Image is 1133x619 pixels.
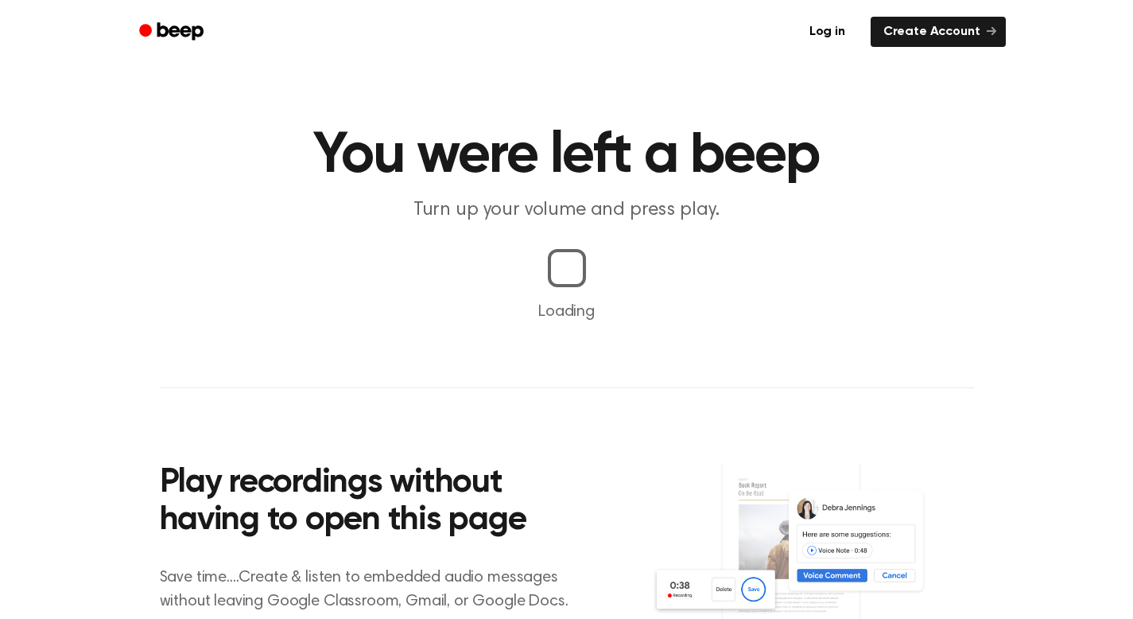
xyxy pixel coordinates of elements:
h2: Play recordings without having to open this page [160,465,588,540]
a: Log in [793,14,861,50]
p: Turn up your volume and press play. [262,197,872,224]
p: Loading [19,300,1114,324]
a: Beep [128,17,218,48]
a: Create Account [871,17,1006,47]
p: Save time....Create & listen to embedded audio messages without leaving Google Classroom, Gmail, ... [160,566,588,613]
h1: You were left a beep [160,127,974,185]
